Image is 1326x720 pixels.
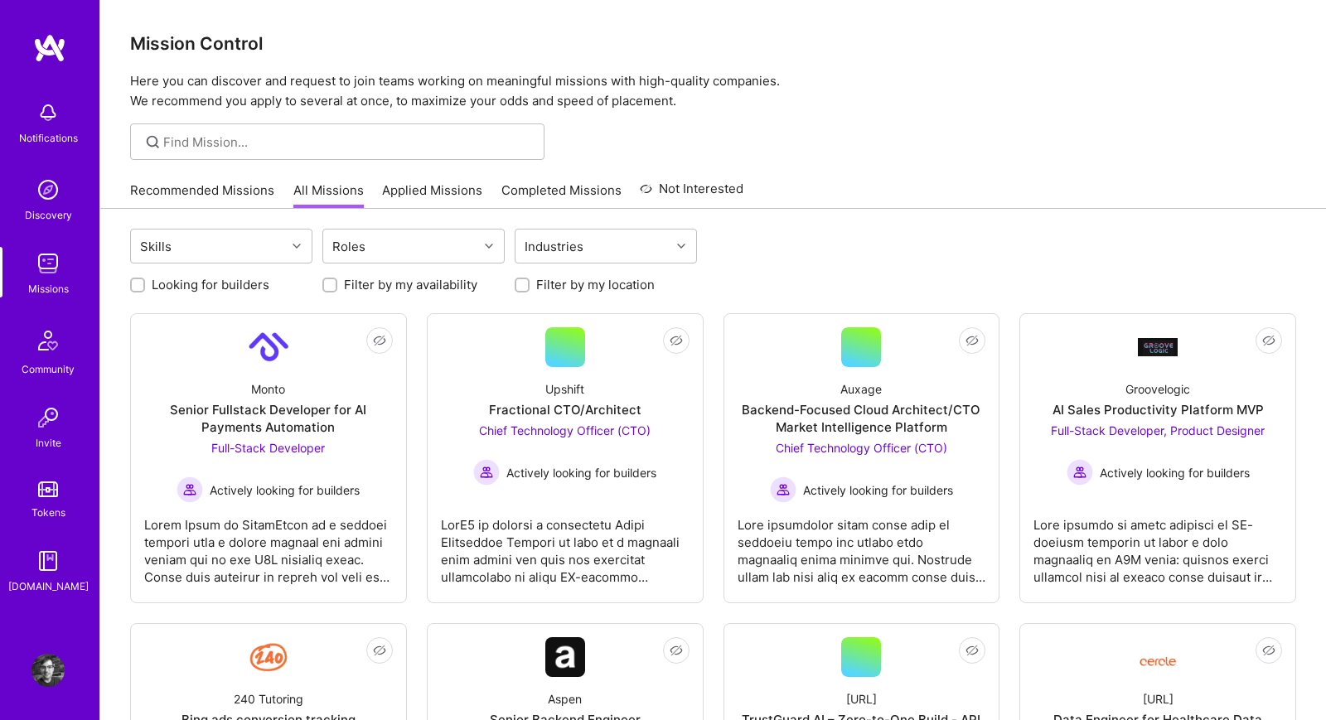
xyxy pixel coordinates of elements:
[545,380,584,398] div: Upshift
[144,401,393,436] div: Senior Fullstack Developer for AI Payments Automation
[211,441,325,455] span: Full-Stack Developer
[25,206,72,224] div: Discovery
[1053,401,1264,418] div: AI Sales Productivity Platform MVP
[536,276,655,293] label: Filter by my location
[1067,459,1093,486] img: Actively looking for builders
[489,401,641,418] div: Fractional CTO/Architect
[33,33,66,63] img: logo
[177,476,203,503] img: Actively looking for builders
[670,644,683,657] i: icon EyeClosed
[441,327,690,589] a: UpshiftFractional CTO/ArchitectChief Technology Officer (CTO) Actively looking for buildersActive...
[640,179,743,209] a: Not Interested
[8,577,89,595] div: [DOMAIN_NAME]
[19,129,78,147] div: Notifications
[31,544,65,577] img: guide book
[136,234,176,259] div: Skills
[22,360,75,378] div: Community
[251,380,285,398] div: Monto
[770,476,796,503] img: Actively looking for builders
[31,401,65,434] img: Invite
[293,181,364,209] a: All Missions
[234,690,303,708] div: 240 Tutoring
[846,690,877,708] div: [URL]
[28,321,68,360] img: Community
[965,334,979,347] i: icon EyeClosed
[328,234,370,259] div: Roles
[1033,327,1282,589] a: Company LogoGroovelogicAI Sales Productivity Platform MVPFull-Stack Developer, Product Designer A...
[1033,503,1282,586] div: Lore ipsumdo si ametc adipisci el SE-doeiusm temporin ut labor e dolo magnaaliq en A9M venia: qui...
[1138,338,1178,355] img: Company Logo
[1051,423,1265,437] span: Full-Stack Developer, Product Designer
[1138,644,1178,671] img: Company Logo
[31,504,65,521] div: Tokens
[803,481,953,499] span: Actively looking for builders
[840,380,882,398] div: Auxage
[293,242,301,250] i: icon Chevron
[506,464,656,481] span: Actively looking for builders
[31,96,65,129] img: bell
[473,459,500,486] img: Actively looking for builders
[1262,334,1275,347] i: icon EyeClosed
[38,481,58,497] img: tokens
[144,327,393,589] a: Company LogoMontoSenior Fullstack Developer for AI Payments AutomationFull-Stack Developer Active...
[144,503,393,586] div: Lorem Ipsum do SitamEtcon ad e seddoei tempori utla e dolore magnaal eni admini veniam qui no exe...
[677,242,685,250] i: icon Chevron
[965,644,979,657] i: icon EyeClosed
[249,637,288,677] img: Company Logo
[31,173,65,206] img: discovery
[373,644,386,657] i: icon EyeClosed
[738,503,986,586] div: Lore ipsumdolor sitam conse adip el seddoeiu tempo inc utlabo etdo magnaaliq enima minimve qui. N...
[28,280,69,297] div: Missions
[152,276,269,293] label: Looking for builders
[479,423,651,437] span: Chief Technology Officer (CTO)
[31,654,65,687] img: User Avatar
[1262,644,1275,657] i: icon EyeClosed
[36,434,61,452] div: Invite
[130,33,1296,54] h3: Mission Control
[441,503,690,586] div: LorE5 ip dolorsi a consectetu Adipi Elitseddoe Tempori ut labo et d magnaali enim admini ven quis...
[501,181,622,209] a: Completed Missions
[738,401,986,436] div: Backend-Focused Cloud Architect/CTO Market Intelligence Platform
[130,71,1296,111] p: Here you can discover and request to join teams working on meaningful missions with high-quality ...
[1143,690,1174,708] div: [URL]
[545,637,585,677] img: Company Logo
[485,242,493,250] i: icon Chevron
[382,181,482,209] a: Applied Missions
[1125,380,1190,398] div: Groovelogic
[210,481,360,499] span: Actively looking for builders
[776,441,947,455] span: Chief Technology Officer (CTO)
[520,234,588,259] div: Industries
[249,327,288,367] img: Company Logo
[373,334,386,347] i: icon EyeClosed
[670,334,683,347] i: icon EyeClosed
[130,181,274,209] a: Recommended Missions
[27,654,69,687] a: User Avatar
[1100,464,1250,481] span: Actively looking for builders
[163,133,532,151] input: Find Mission...
[143,133,162,152] i: icon SearchGrey
[344,276,477,293] label: Filter by my availability
[548,690,582,708] div: Aspen
[31,247,65,280] img: teamwork
[738,327,986,589] a: AuxageBackend-Focused Cloud Architect/CTO Market Intelligence PlatformChief Technology Officer (C...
